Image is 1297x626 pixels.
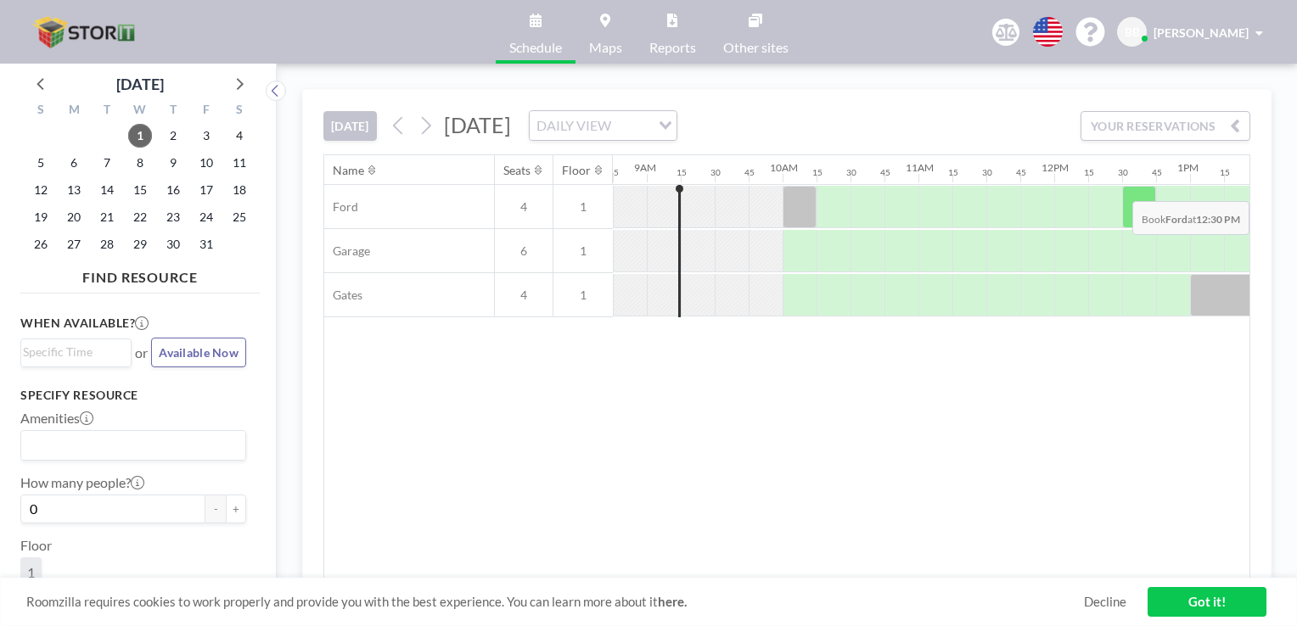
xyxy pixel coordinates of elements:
span: Maps [589,41,622,54]
span: BB [1125,25,1140,40]
div: 45 [744,167,755,178]
span: 4 [495,199,553,215]
div: S [25,100,58,122]
span: Monday, October 6, 2025 [62,151,86,175]
div: Name [333,163,364,178]
span: 1 [553,288,613,303]
span: Wednesday, October 1, 2025 [128,124,152,148]
div: 15 [677,167,687,178]
div: 1PM [1177,161,1199,174]
div: M [58,100,91,122]
span: Sunday, October 5, 2025 [29,151,53,175]
span: Saturday, October 11, 2025 [227,151,251,175]
button: - [205,495,226,523]
div: F [189,100,222,122]
span: Tuesday, October 28, 2025 [95,232,119,256]
span: [PERSON_NAME] [1154,25,1249,40]
div: Floor [562,163,591,178]
b: 12:30 PM [1196,213,1240,226]
button: Available Now [151,338,246,367]
div: 9AM [634,161,656,174]
span: Monday, October 13, 2025 [62,178,86,202]
span: Wednesday, October 15, 2025 [128,178,152,202]
div: 30 [710,167,721,178]
span: Garage [324,243,370,259]
span: Thursday, October 2, 2025 [161,124,185,148]
span: Other sites [723,41,789,54]
div: T [91,100,124,122]
span: Available Now [159,345,239,360]
a: here. [658,594,687,609]
span: Thursday, October 16, 2025 [161,178,185,202]
span: [DATE] [444,112,511,137]
div: 15 [1084,167,1094,178]
div: 45 [1016,167,1026,178]
span: Friday, October 3, 2025 [194,124,218,148]
span: Sunday, October 12, 2025 [29,178,53,202]
div: 10AM [770,161,798,174]
label: Amenities [20,410,93,427]
span: Thursday, October 23, 2025 [161,205,185,229]
span: Sunday, October 26, 2025 [29,232,53,256]
div: Search for option [21,431,245,460]
span: DAILY VIEW [533,115,615,137]
input: Search for option [23,343,121,361]
div: S [222,100,255,122]
span: Tuesday, October 14, 2025 [95,178,119,202]
span: Friday, October 17, 2025 [194,178,218,202]
span: Book at [1132,201,1249,235]
span: Gates [324,288,362,303]
span: Thursday, October 9, 2025 [161,151,185,175]
div: 45 [1152,167,1162,178]
div: 11AM [906,161,934,174]
div: 30 [1118,167,1128,178]
h4: FIND RESOURCE [20,262,260,286]
span: Wednesday, October 22, 2025 [128,205,152,229]
span: Wednesday, October 29, 2025 [128,232,152,256]
span: Tuesday, October 21, 2025 [95,205,119,229]
input: Search for option [616,115,648,137]
span: Tuesday, October 7, 2025 [95,151,119,175]
div: 15 [1220,167,1230,178]
span: Reports [649,41,696,54]
span: Wednesday, October 8, 2025 [128,151,152,175]
input: Search for option [23,434,236,456]
div: W [124,100,157,122]
span: Saturday, October 18, 2025 [227,178,251,202]
span: 1 [553,199,613,215]
div: 15 [812,167,823,178]
div: [DATE] [116,72,164,96]
div: 45 [609,167,619,178]
span: Ford [324,199,358,215]
div: 15 [948,167,958,178]
div: T [156,100,189,122]
span: or [135,344,148,361]
button: + [226,495,246,523]
span: 6 [495,243,553,259]
span: 4 [495,288,553,303]
span: Friday, October 10, 2025 [194,151,218,175]
span: 1 [27,564,35,580]
span: Friday, October 24, 2025 [194,205,218,229]
a: Got it! [1148,587,1266,617]
label: Floor [20,537,52,554]
div: Seats [503,163,531,178]
span: 1 [553,243,613,259]
span: Saturday, October 4, 2025 [227,124,251,148]
b: Ford [1165,213,1188,226]
div: 12PM [1042,161,1069,174]
span: Monday, October 27, 2025 [62,232,86,256]
button: [DATE] [323,111,377,141]
div: Search for option [530,111,677,140]
span: Roomzilla requires cookies to work properly and provide you with the best experience. You can lea... [26,594,1084,610]
span: Friday, October 31, 2025 [194,232,218,256]
span: Sunday, October 19, 2025 [29,205,53,229]
img: organization-logo [27,15,144,49]
a: Decline [1084,594,1126,610]
div: 30 [982,167,992,178]
span: Thursday, October 30, 2025 [161,232,185,256]
span: Saturday, October 25, 2025 [227,205,251,229]
div: 30 [846,167,856,178]
span: Schedule [509,41,562,54]
button: YOUR RESERVATIONS [1081,111,1250,141]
